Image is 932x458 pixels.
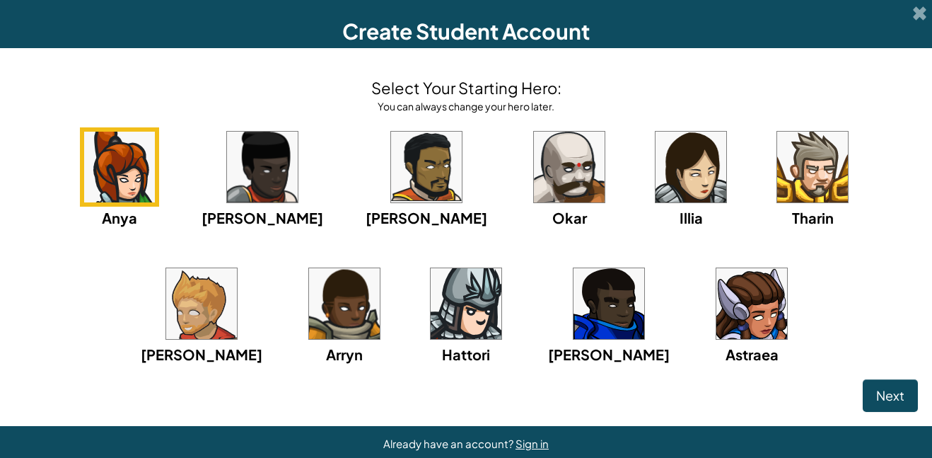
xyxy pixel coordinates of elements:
h4: Select Your Starting Hero: [371,76,561,99]
img: portrait.png [431,268,501,339]
img: portrait.png [391,132,462,202]
img: portrait.png [573,268,644,339]
span: [PERSON_NAME] [202,209,323,227]
span: Anya [102,209,137,227]
span: [PERSON_NAME] [141,345,262,363]
a: Sign in [515,437,549,450]
span: Create Student Account [342,18,590,45]
img: portrait.png [716,268,787,339]
span: Tharin [792,209,834,227]
span: Arryn [326,345,363,363]
span: [PERSON_NAME] [548,345,670,363]
img: portrait.png [309,268,380,339]
span: Next [876,387,904,403]
img: portrait.png [84,132,155,202]
span: [PERSON_NAME] [366,209,487,227]
span: Okar [552,209,587,227]
img: portrait.png [534,132,605,202]
img: portrait.png [656,132,726,202]
span: Illia [680,209,703,227]
img: portrait.png [166,268,237,339]
span: Already have an account? [383,437,515,450]
span: Hattori [442,345,490,363]
button: Next [863,379,918,412]
span: Astraea [726,345,779,363]
img: portrait.png [227,132,298,202]
img: portrait.png [777,132,848,202]
div: You can always change your hero later. [371,99,561,113]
